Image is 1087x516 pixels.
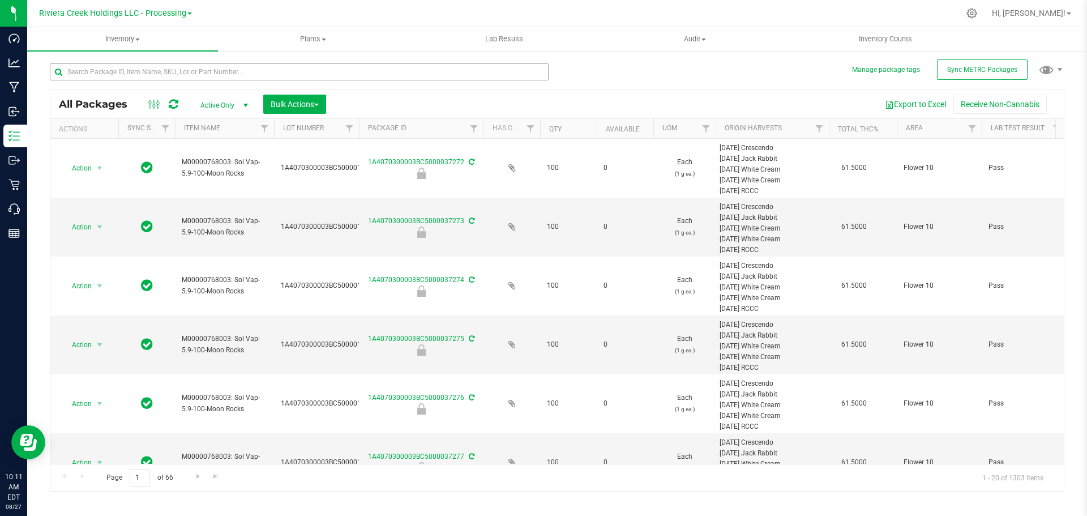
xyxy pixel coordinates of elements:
div: [DATE] RCCC [720,186,825,197]
div: [DATE] White Cream [720,282,825,293]
span: Flower 10 [904,163,975,173]
span: 1A4070300003BC5000015965 [281,339,377,350]
div: Final Check Lock [357,285,485,297]
span: Flower 10 [904,457,975,468]
p: (1 g ea.) [660,227,709,238]
a: 1A4070300003BC5000037277 [368,453,464,460]
input: 1 [130,469,150,487]
inline-svg: Inventory [8,130,20,142]
div: [DATE] White Cream [720,459,825,470]
span: Flower 10 [904,221,975,232]
a: 1A4070300003BC5000037274 [368,276,464,284]
inline-svg: Retail [8,179,20,190]
a: Lot Number [283,124,324,132]
span: 1 - 20 of 1303 items [973,469,1052,486]
button: Sync METRC Packages [937,59,1028,80]
span: M00000768003: Sol Vap-5.9-100-Moon Rocks [182,157,267,178]
a: Area [906,124,923,132]
a: Sync Status [127,124,171,132]
span: Each [660,451,709,473]
span: Riviera Creek Holdings LLC - Processing [39,8,186,18]
span: Sync from Compliance System [467,394,474,402]
span: M00000768003: Sol Vap-5.9-100-Moon Rocks [182,393,267,414]
span: Action [62,396,92,412]
a: 1A4070300003BC5000037276 [368,394,464,402]
span: Pass [988,221,1060,232]
span: 0 [604,398,647,409]
div: [DATE] White Cream [720,175,825,186]
inline-svg: Manufacturing [8,82,20,93]
span: 1A4070300003BC5000015965 [281,163,377,173]
span: Pass [988,280,1060,291]
inline-svg: Inbound [8,106,20,117]
div: [DATE] Jack Rabbit [720,330,825,341]
div: Manage settings [965,8,979,19]
button: Bulk Actions [263,95,326,114]
span: Bulk Actions [271,100,319,109]
span: 100 [547,221,590,232]
span: In Sync [141,454,153,470]
div: [DATE] Jack Rabbit [720,271,825,282]
a: Filter [697,119,716,138]
span: Action [62,219,92,235]
span: Flower 10 [904,398,975,409]
span: M00000768003: Sol Vap-5.9-100-Moon Rocks [182,275,267,296]
div: [DATE] White Cream [720,341,825,352]
a: Filter [255,119,274,138]
p: (1 g ea.) [660,345,709,356]
span: Sync from Compliance System [467,453,474,460]
a: Qty [549,125,562,133]
span: 61.5000 [836,454,872,471]
div: Final Check Lock [357,403,485,415]
div: [DATE] White Cream [720,400,825,411]
span: Plants [219,34,408,44]
span: 0 [604,280,647,291]
a: Filter [156,119,175,138]
div: [DATE] Crescendo [720,143,825,153]
span: Sync from Compliance System [467,217,474,225]
div: [DATE] RCCC [720,363,825,373]
inline-svg: Analytics [8,57,20,69]
span: M00000768003: Sol Vap-5.9-100-Moon Rocks [182,334,267,355]
div: [DATE] White Cream [720,223,825,234]
a: Go to the last page [208,469,224,484]
a: Inventory [27,27,218,51]
inline-svg: Outbound [8,155,20,166]
span: Action [62,337,92,353]
span: Pass [988,457,1060,468]
span: In Sync [141,219,153,234]
span: In Sync [141,278,153,293]
span: 100 [547,457,590,468]
div: [DATE] Crescendo [720,319,825,330]
span: 0 [604,221,647,232]
inline-svg: Reports [8,228,20,239]
a: 1A4070300003BC5000037272 [368,158,464,166]
div: [DATE] Crescendo [720,437,825,448]
div: Final Check Lock [357,344,485,356]
span: Action [62,160,92,176]
span: Flower 10 [904,339,975,350]
input: Search Package ID, Item Name, SKU, Lot or Part Number... [50,63,549,80]
span: M00000768003: Sol Vap-5.9-100-Moon Rocks [182,216,267,237]
div: [DATE] Jack Rabbit [720,212,825,223]
div: [DATE] Crescendo [720,202,825,212]
p: (1 g ea.) [660,463,709,474]
span: 100 [547,280,590,291]
a: Plants [218,27,409,51]
div: [DATE] White Cream [720,234,825,245]
span: Action [62,278,92,294]
a: Lab Test Result [991,124,1045,132]
span: Sync from Compliance System [467,335,474,343]
span: select [93,278,107,294]
span: Each [660,157,709,178]
div: [DATE] White Cream [720,293,825,304]
span: Sync from Compliance System [467,158,474,166]
iframe: Resource center [11,425,45,459]
span: 61.5000 [836,336,872,353]
span: Each [660,334,709,355]
a: Go to the next page [190,469,206,484]
span: 1A4070300003BC5000015965 [281,280,377,291]
div: [DATE] Jack Rabbit [720,389,825,400]
a: Filter [810,119,829,138]
span: Action [62,455,92,471]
